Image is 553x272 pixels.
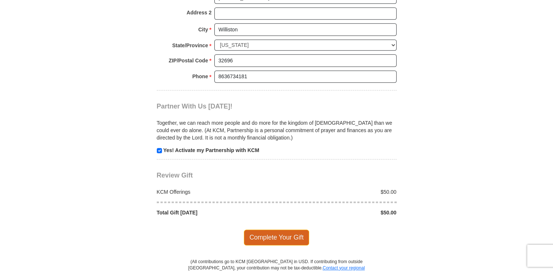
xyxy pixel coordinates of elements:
[169,55,208,66] strong: ZIP/Postal Code
[192,71,208,82] strong: Phone
[157,119,397,141] p: Together, we can reach more people and do more for the kingdom of [DEMOGRAPHIC_DATA] than we coul...
[153,209,277,216] div: Total Gift [DATE]
[198,24,208,35] strong: City
[244,230,309,245] span: Complete Your Gift
[277,188,401,196] div: $50.00
[157,172,193,179] span: Review Gift
[277,209,401,216] div: $50.00
[187,7,212,18] strong: Address 2
[157,103,233,110] span: Partner With Us [DATE]!
[163,147,259,153] strong: Yes! Activate my Partnership with KCM
[153,188,277,196] div: KCM Offerings
[172,40,208,51] strong: State/Province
